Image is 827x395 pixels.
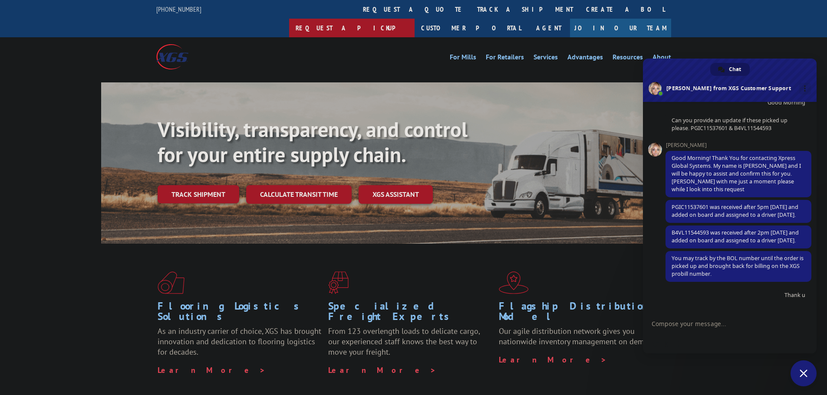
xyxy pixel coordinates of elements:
[328,271,349,294] img: xgs-icon-focused-on-flooring-red
[784,291,805,299] span: Thank u
[328,326,492,365] p: From 123 overlength loads to delicate cargo, our experienced staff knows the best way to move you...
[710,63,750,76] a: Chat
[158,365,266,375] a: Learn More >
[663,340,670,347] span: Send a file
[672,255,804,277] span: You may track by the BOL number until the order is picked up and brought back for billing on the ...
[158,116,468,168] b: Visibility, transparency, and control for your entire supply chain.
[613,54,643,63] a: Resources
[246,185,352,204] a: Calculate transit time
[156,5,201,13] a: [PHONE_NUMBER]
[328,301,492,326] h1: Specialized Freight Experts
[450,54,476,63] a: For Mills
[328,365,436,375] a: Learn More >
[652,54,671,63] a: About
[499,271,529,294] img: xgs-icon-flagship-distribution-model-red
[652,313,791,334] textarea: Compose your message...
[499,326,659,346] span: Our agile distribution network gives you nationwide inventory management on demand.
[534,54,558,63] a: Services
[567,54,603,63] a: Advantages
[672,154,801,193] span: Good Morning! Thank You for contacting Xpress Global Systems. My name is [PERSON_NAME] and I will...
[499,301,663,326] h1: Flagship Distribution Model
[672,229,799,244] span: B4VL11544593 was received after 2pm [DATE] and added on board and assigned to a driver [DATE].
[289,19,415,37] a: Request a pickup
[672,203,798,219] span: PGIC11537601 was received after 5pm [DATE] and added on board and assigned to a driver [DATE].
[791,360,817,386] a: Close chat
[158,326,321,357] span: As an industry carrier of choice, XGS has brought innovation and dedication to flooring logistics...
[729,63,741,76] span: Chat
[527,19,570,37] a: Agent
[486,54,524,63] a: For Retailers
[674,340,681,347] span: Audio message
[158,185,239,203] a: Track shipment
[666,142,811,148] span: [PERSON_NAME]
[158,301,322,326] h1: Flooring Logistics Solutions
[652,340,659,347] span: Insert an emoji
[158,271,185,294] img: xgs-icon-total-supply-chain-intelligence-red
[415,19,527,37] a: Customer Portal
[570,19,671,37] a: Join Our Team
[499,355,607,365] a: Learn More >
[359,185,433,204] a: XGS ASSISTANT
[672,117,787,132] span: Can you provide an update if these picked up please. PGIC11537601 & B4VL11544593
